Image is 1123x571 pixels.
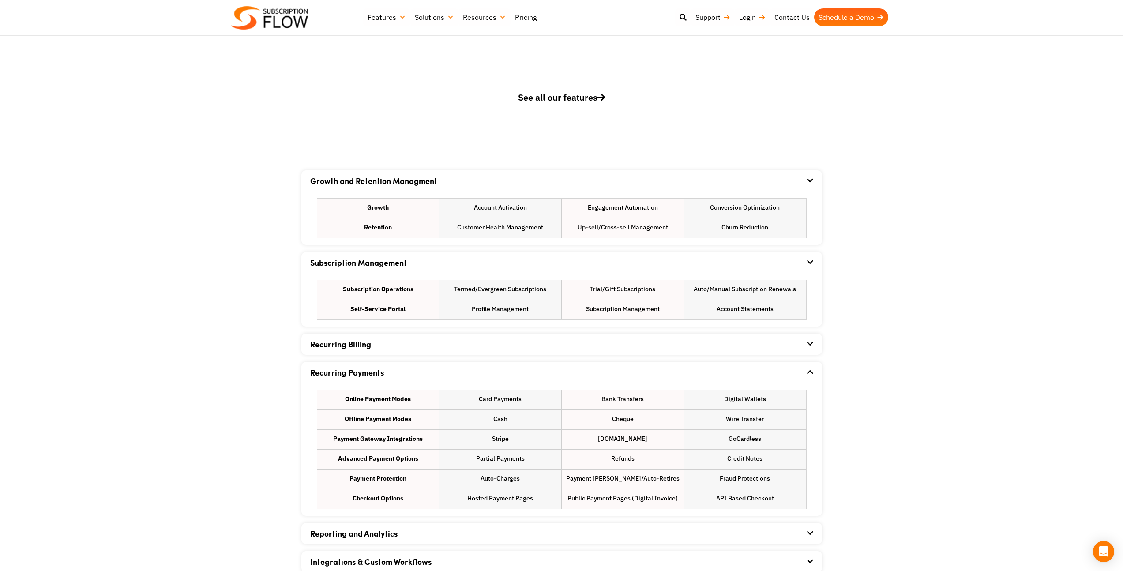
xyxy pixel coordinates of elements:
[562,430,684,449] li: [DOMAIN_NAME]
[333,434,423,443] strong: Payment Gateway Integrations
[562,489,684,509] li: Public Payment Pages (Digital Invoice)
[684,218,806,238] li: Churn Reduction
[684,390,806,409] li: Digital Wallets
[439,390,561,409] li: Card Payments
[684,470,806,489] li: Fraud Protections
[439,300,561,319] li: Profile Management
[439,489,561,509] li: Hosted Payment Pages
[684,430,806,449] li: GoCardless
[691,8,735,26] a: Support
[310,367,384,378] a: Recurring Payments
[345,414,411,424] strong: Offline Payment Modes
[684,410,806,429] li: Wire Transfer
[439,199,561,218] li: Account Activation
[684,489,806,509] li: API Based Checkout
[350,304,406,314] strong: Self-Service Portal
[684,450,806,469] li: Credit Notes
[684,199,806,218] li: Conversion Optimization
[439,280,561,300] li: Termed/Evergreen Subscriptions
[353,494,403,503] strong: Checkout Options
[684,300,806,319] li: Account Statements
[363,8,410,26] a: Features
[310,528,398,539] a: Reporting and Analytics
[770,8,814,26] a: Contact Us
[310,556,432,567] a: Integrations & Custom Workflows
[562,450,684,469] li: Refunds
[301,91,822,117] a: See all our features
[562,470,684,489] li: Payment [PERSON_NAME]/Auto-Retires
[310,273,813,327] div: Subscription Management
[458,8,511,26] a: Resources
[439,218,561,238] li: Customer Health Management
[518,91,605,103] span: See all our features
[439,430,561,449] li: Stripe
[1093,541,1114,562] div: Open Intercom Messenger
[511,8,541,26] a: Pricing
[367,203,389,212] strong: Growth
[310,192,813,245] div: Growth and Retention Managment
[310,334,813,355] div: Recurring Billing
[684,280,806,300] li: Auto/Manual Subscription Renewals
[349,474,406,483] strong: Payment Protection
[343,285,413,294] strong: Subscription Operations
[562,410,684,429] li: Cheque
[410,8,458,26] a: Solutions
[439,470,561,489] li: Auto-Charges
[562,280,684,300] li: Trial/Gift Subscriptions
[439,410,561,429] li: Cash
[231,6,308,30] img: Subscriptionflow
[310,175,437,187] a: Growth and Retention Managment
[310,252,813,273] div: Subscription Management
[310,383,813,516] div: Recurring Payments
[338,454,418,463] strong: Advanced Payment Options
[814,8,888,26] a: Schedule a Demo
[562,390,684,409] li: Bank Transfers
[562,300,684,319] li: Subscription Management
[345,394,411,404] strong: Online Payment Modes
[439,450,561,469] li: Partial Payments
[735,8,770,26] a: Login
[562,199,684,218] li: Engagement Automation
[310,170,813,192] div: Growth and Retention Managment
[364,223,392,232] strong: Retention
[310,338,371,350] a: Recurring Billing
[310,523,813,544] div: Reporting and Analytics
[310,362,813,383] div: Recurring Payments
[310,257,407,268] a: Subscription Management
[562,218,684,238] li: Up-sell/Cross-sell Management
